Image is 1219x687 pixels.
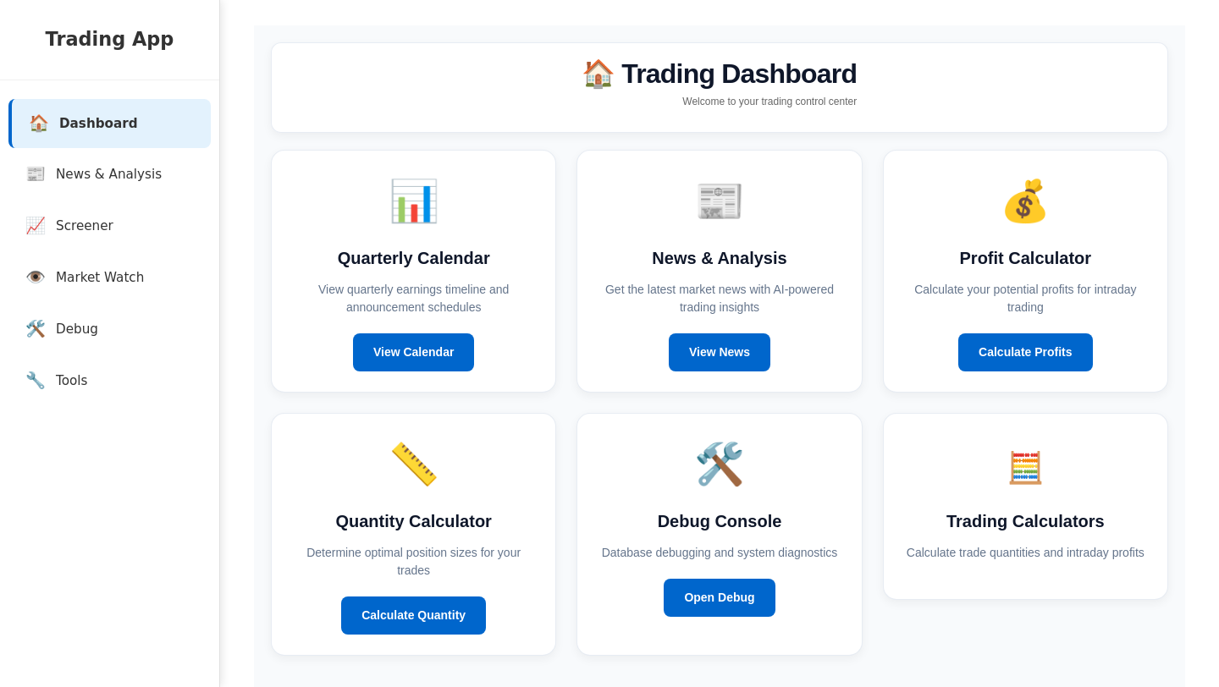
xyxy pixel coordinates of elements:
[598,434,841,495] div: 🛠️
[582,94,857,109] p: Welcome to your trading control center
[8,99,211,149] a: 🏠Dashboard
[669,333,770,371] a: View News
[292,171,535,232] div: 📊
[598,281,841,316] p: Get the latest market news with AI-powered trading insights
[904,508,1147,534] h3: Trading Calculators
[292,434,535,495] div: 📏
[59,114,138,134] span: Dashboard
[56,320,98,339] span: Debug
[883,413,1168,656] a: 🧮Trading CalculatorsCalculate trade quantities and intraday profits
[664,579,775,617] a: Open Debug
[582,53,857,94] h2: 🏠 Trading Dashboard
[598,544,841,562] p: Database debugging and system diagnostics
[292,281,535,316] p: View quarterly earnings timeline and announcement schedules
[598,508,841,534] h3: Debug Console
[353,333,474,371] a: View Calendar
[292,544,535,580] p: Determine optimal position sizes for your trades
[56,268,144,288] span: Market Watch
[56,371,87,391] span: Tools
[341,596,486,635] a: Calculate Quantity
[25,266,46,290] span: 👁️
[1007,450,1045,485] span: 🧮
[8,201,211,251] a: 📈Screener
[904,544,1147,562] p: Calculate trade quantities and intraday profits
[25,317,46,342] span: 🛠️
[56,217,113,236] span: Screener
[17,25,202,54] h2: Trading App
[904,281,1147,316] p: Calculate your potential profits for intraday trading
[8,150,211,200] a: 📰News & Analysis
[292,508,535,534] h3: Quantity Calculator
[29,112,49,136] span: 🏠
[25,214,46,239] span: 📈
[958,333,1092,371] a: Calculate Profits
[8,356,211,406] a: 🔧Tools
[598,171,841,232] div: 📰
[904,171,1147,232] div: 💰
[8,253,211,303] a: 👁️Market Watch
[904,245,1147,271] h3: Profit Calculator
[598,245,841,271] h3: News & Analysis
[8,305,211,354] a: 🛠️Debug
[25,162,46,187] span: 📰
[25,369,46,393] span: 🔧
[56,165,162,184] span: News & Analysis
[292,245,535,271] h3: Quarterly Calendar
